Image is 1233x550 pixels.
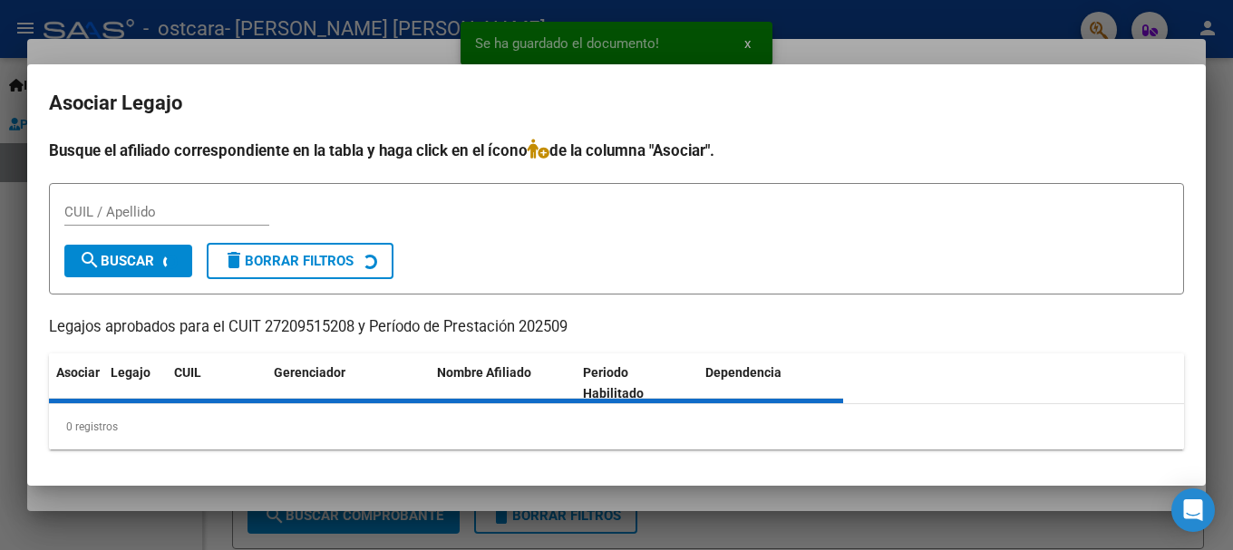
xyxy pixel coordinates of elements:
span: Borrar Filtros [223,253,354,269]
span: Buscar [79,253,154,269]
span: Legajo [111,365,150,380]
datatable-header-cell: Legajo [103,353,167,413]
datatable-header-cell: Asociar [49,353,103,413]
datatable-header-cell: Gerenciador [267,353,430,413]
mat-icon: delete [223,249,245,271]
span: CUIL [174,365,201,380]
button: Buscar [64,245,192,277]
datatable-header-cell: Nombre Afiliado [430,353,576,413]
span: Gerenciador [274,365,345,380]
datatable-header-cell: CUIL [167,353,267,413]
div: Open Intercom Messenger [1171,488,1215,532]
h2: Asociar Legajo [49,86,1184,121]
datatable-header-cell: Dependencia [698,353,844,413]
button: Borrar Filtros [207,243,393,279]
span: Nombre Afiliado [437,365,531,380]
div: 0 registros [49,404,1184,449]
mat-icon: search [79,249,101,271]
h4: Busque el afiliado correspondiente en la tabla y haga click en el ícono de la columna "Asociar". [49,139,1184,162]
span: Periodo Habilitado [583,365,644,400]
span: Dependencia [705,365,782,380]
p: Legajos aprobados para el CUIT 27209515208 y Período de Prestación 202509 [49,316,1184,339]
span: Asociar [56,365,100,380]
datatable-header-cell: Periodo Habilitado [576,353,698,413]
